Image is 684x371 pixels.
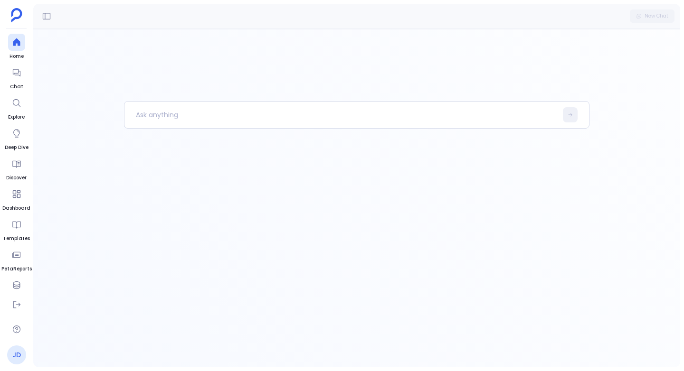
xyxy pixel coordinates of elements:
span: Dashboard [2,204,30,212]
span: Chat [8,83,25,91]
a: Home [8,34,25,60]
span: Home [8,53,25,60]
span: Templates [3,235,30,242]
img: petavue logo [11,8,22,22]
a: Data Hub [4,277,28,303]
a: Discover [6,155,27,182]
a: JD [7,345,26,364]
span: Discover [6,174,27,182]
a: Explore [8,94,25,121]
a: Deep Dive [5,125,28,151]
a: Templates [3,216,30,242]
span: Explore [8,113,25,121]
span: Deep Dive [5,144,28,151]
a: Chat [8,64,25,91]
a: PetaReports [1,246,32,273]
a: Dashboard [2,185,30,212]
span: PetaReports [1,265,32,273]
